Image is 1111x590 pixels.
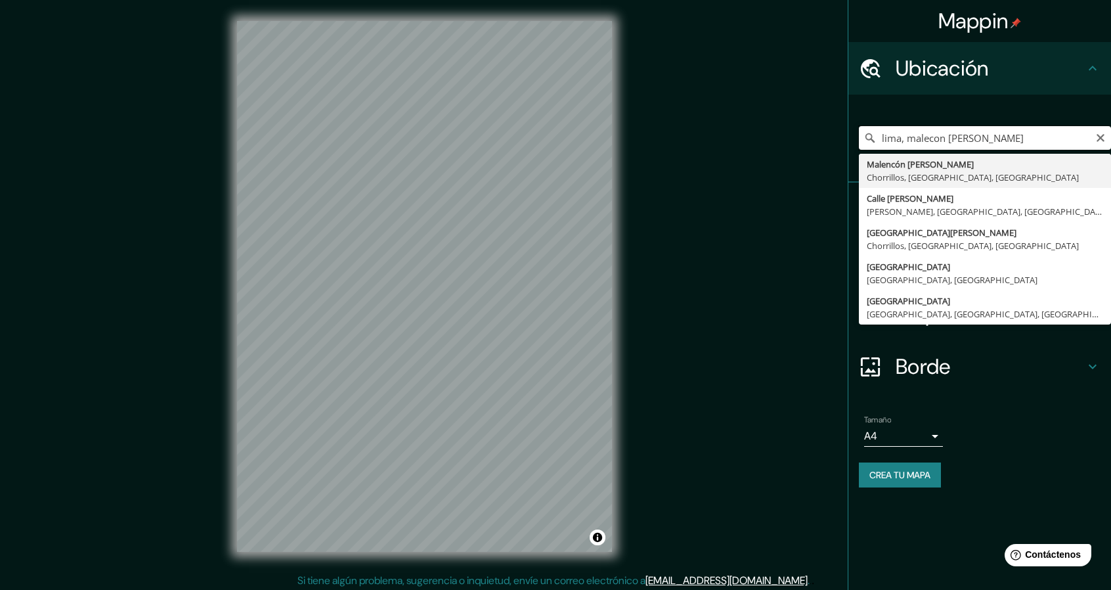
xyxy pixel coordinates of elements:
canvas: Mapa [237,21,612,552]
input: Elige tu ciudad o zona [859,126,1111,150]
img: pin-icon.png [1011,18,1021,28]
div: Ubicación [848,42,1111,95]
font: A4 [864,429,877,443]
font: Chorrillos, [GEOGRAPHIC_DATA], [GEOGRAPHIC_DATA] [867,171,1079,183]
font: Calle [PERSON_NAME] [867,193,953,204]
font: . [810,573,812,587]
font: . [812,573,814,587]
font: Ubicación [896,55,989,82]
font: [GEOGRAPHIC_DATA][PERSON_NAME] [867,227,1016,238]
button: Crea tu mapa [859,463,941,488]
font: Si tiene algún problema, sugerencia o inquietud, envíe un correo electrónico a [297,574,645,587]
font: [GEOGRAPHIC_DATA], [GEOGRAPHIC_DATA] [867,274,1037,286]
div: Estilo [848,235,1111,288]
font: . [808,574,810,587]
font: Tamaño [864,415,891,425]
font: [PERSON_NAME], [GEOGRAPHIC_DATA], [GEOGRAPHIC_DATA] [867,206,1108,217]
div: Patas [848,183,1111,235]
a: [EMAIL_ADDRESS][DOMAIN_NAME] [645,574,808,587]
font: Chorrillos, [GEOGRAPHIC_DATA], [GEOGRAPHIC_DATA] [867,240,1079,252]
font: Mappin [938,7,1009,35]
font: Crea tu mapa [869,469,930,481]
button: Activar o desactivar atribución [590,530,605,545]
font: [GEOGRAPHIC_DATA] [867,295,950,307]
font: Malencón [PERSON_NAME] [867,158,974,170]
div: Disposición [848,288,1111,340]
button: Claro [1095,131,1106,143]
div: Borde [848,340,1111,393]
iframe: Lanzador de widgets de ayuda [994,539,1097,576]
div: A4 [864,426,943,447]
font: [GEOGRAPHIC_DATA] [867,261,950,273]
font: Borde [896,353,951,380]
